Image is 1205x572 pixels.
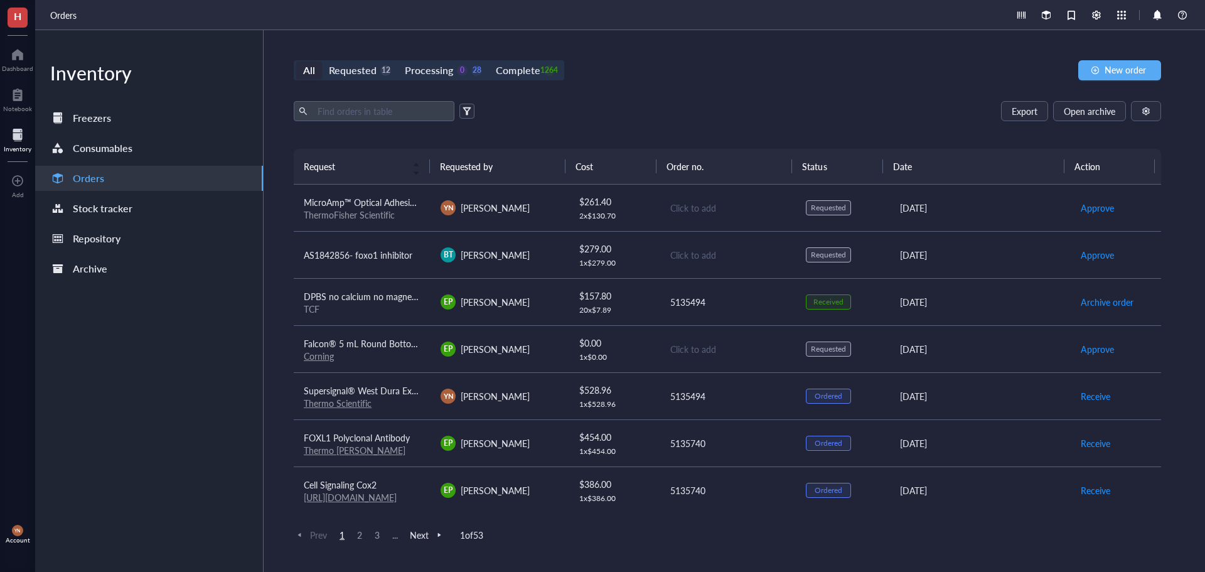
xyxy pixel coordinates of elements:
div: Click to add [670,201,786,215]
td: 5135494 [659,278,796,325]
th: Requested by [430,149,566,184]
div: Click to add [670,248,786,262]
a: Orders [50,8,79,22]
div: Notebook [3,105,32,112]
button: Approve [1080,245,1115,265]
a: Thermo Scientific [304,397,372,409]
div: 5135494 [670,295,786,309]
div: [DATE] [900,436,1060,450]
div: 1 x $ 528.96 [579,399,650,409]
span: Receive [1081,436,1110,450]
div: $ 0.00 [579,336,650,350]
span: Supersignal® West Dura Extended Duration Chemiluminescent Substrate, Thermo Scientific, SuperSign... [304,384,1136,397]
td: Click to add [659,185,796,232]
div: Processing [405,62,453,79]
button: New order [1078,60,1161,80]
span: New order [1105,65,1146,75]
div: Archive [73,260,107,278]
div: 1 x $ 386.00 [579,494,650,504]
a: Corning [304,350,334,362]
div: 5135494 [670,389,786,403]
button: Open archive [1053,101,1126,121]
div: $ 386.00 [579,477,650,491]
div: 1264 [544,65,555,76]
div: 28 [471,65,482,76]
a: Inventory [4,125,31,153]
span: Approve [1081,248,1114,262]
th: Status [792,149,882,184]
span: H [14,8,21,24]
a: [URL][DOMAIN_NAME] [304,491,397,504]
div: [DATE] [900,295,1060,309]
a: Thermo [PERSON_NAME] [304,444,405,456]
div: ThermoFisher Scientific [304,209,420,220]
div: 5135740 [670,483,786,497]
button: Archive order [1080,292,1134,312]
div: Requested [811,250,846,260]
button: Approve [1080,198,1115,218]
span: YN [14,528,21,534]
div: Click to add [670,342,786,356]
div: Ordered [815,485,842,495]
div: Ordered [815,391,842,401]
div: 2 x $ 130.70 [579,211,650,221]
div: Requested [811,203,846,213]
span: Export [1012,106,1037,116]
a: Stock tracker [35,196,263,221]
span: EP [444,343,453,355]
div: Inventory [4,145,31,153]
div: $ 454.00 [579,430,650,444]
span: [PERSON_NAME] [461,484,530,497]
button: Receive [1080,480,1111,500]
button: Export [1001,101,1048,121]
div: $ 261.40 [579,195,650,208]
div: Complete [496,62,540,79]
span: MicroAmp™ Optical Adhesive Film [304,196,437,208]
div: Orders [73,170,104,187]
div: $ 279.00 [579,242,650,256]
div: Freezers [73,109,111,127]
span: 2 [352,529,367,541]
div: Requested [811,344,846,354]
span: EP [444,485,453,496]
a: Notebook [3,85,32,112]
span: DPBS no calcium no magnesium [304,290,430,303]
span: [PERSON_NAME] [461,202,530,214]
span: Receive [1081,389,1110,403]
div: TCF [304,303,420,315]
span: [PERSON_NAME] [461,343,530,355]
div: All [303,62,315,79]
span: FOXL1 Polyclonal Antibody [304,431,410,444]
span: Receive [1081,483,1110,497]
div: $ 157.80 [579,289,650,303]
span: YN [443,391,453,401]
div: Ordered [815,438,842,448]
input: Find orders in table [313,102,449,121]
a: Dashboard [2,45,33,72]
div: 5135740 [670,436,786,450]
td: 5135740 [659,419,796,467]
a: Consumables [35,136,263,161]
span: AS1842856- foxo1 inhibitor [304,249,412,261]
a: Freezers [35,105,263,131]
div: [DATE] [900,248,1060,262]
span: EP [444,438,453,449]
div: Repository [73,230,120,247]
span: Falcon® 5 mL Round Bottom Polystyrene Test Tube, with Snap Cap, Sterile, 125/Pack, 1000/Case [304,337,682,350]
div: 20 x $ 7.89 [579,305,650,315]
span: 1 [335,529,350,541]
div: Dashboard [2,65,33,72]
span: [PERSON_NAME] [461,390,530,402]
a: Orders [35,166,263,191]
td: Click to add [659,325,796,372]
div: 0 [457,65,468,76]
span: Open archive [1064,106,1115,116]
span: Archive order [1081,295,1133,309]
span: EP [444,296,453,308]
div: 1 x $ 454.00 [579,446,650,456]
th: Request [294,149,430,184]
a: Archive [35,256,263,281]
div: 1 x $ 0.00 [579,352,650,362]
span: ... [387,529,402,541]
button: Receive [1080,433,1111,453]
